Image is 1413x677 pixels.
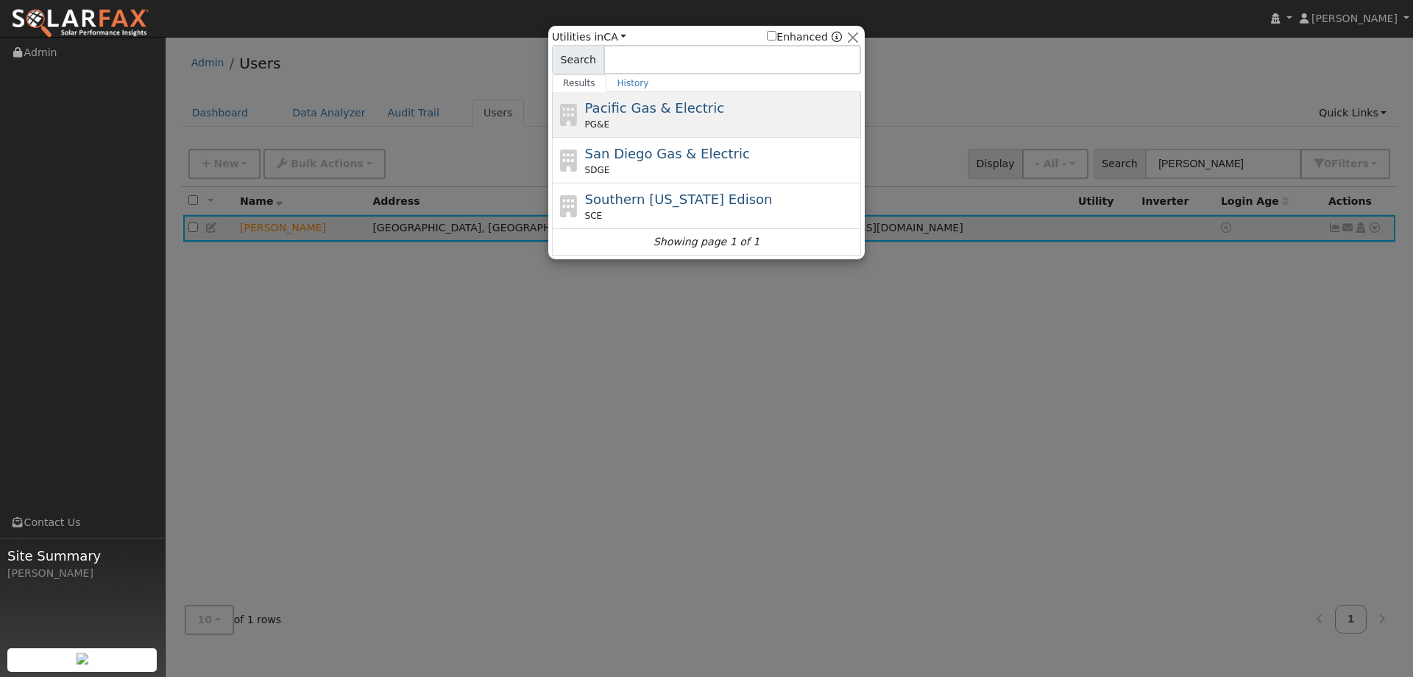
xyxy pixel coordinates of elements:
img: SolarFax [11,8,149,39]
img: retrieve [77,653,88,664]
a: CA [603,31,626,43]
a: Results [552,74,606,92]
span: SDGE [585,164,610,177]
a: History [606,74,660,92]
span: PG&E [585,118,609,131]
div: [PERSON_NAME] [7,566,157,581]
span: Search [552,45,604,74]
label: Enhanced [767,29,828,45]
span: SCE [585,209,603,222]
span: [PERSON_NAME] [1311,13,1398,24]
span: Show enhanced providers [767,29,842,45]
a: Enhanced Providers [832,31,842,43]
span: San Diego Gas & Electric [585,146,750,161]
span: Site Summary [7,546,157,566]
span: Utilities in [552,29,626,45]
span: Pacific Gas & Electric [585,100,724,116]
i: Showing page 1 of 1 [654,234,759,250]
input: Enhanced [767,31,776,41]
span: Southern [US_STATE] Edison [585,192,773,207]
